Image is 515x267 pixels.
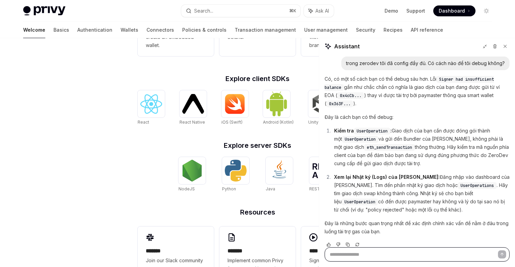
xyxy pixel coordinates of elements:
[325,219,510,236] p: Đây là những bước quan trọng nhất để xác định chính xác vấn đề nằm ở đâu trong luồng tài trợ gas ...
[325,77,494,90] span: Signer had insufficient balance
[334,127,510,168] p: Giao dịch của bạn cần được đóng gói thành một và gửi đến Bundler của [PERSON_NAME], không phải là...
[312,163,334,178] img: REST API
[225,160,247,182] img: Python
[334,174,440,180] strong: Xem lại Nhật ký (Logs) của [PERSON_NAME]:
[384,22,403,38] a: Recipes
[180,90,207,126] a: React NativeReact Native
[289,8,296,14] span: ⌘ K
[433,5,475,16] a: Dashboard
[346,60,505,67] div: trong zerodev tôi đã config đầy đủ. Có cách nào để tôi debug không?
[121,22,138,38] a: Wallets
[411,22,443,38] a: API reference
[178,157,206,192] a: NodeJSNodeJS
[315,7,329,14] span: Ask AI
[367,145,412,150] span: eth_sendTransaction
[311,93,333,115] img: Unity
[461,183,494,188] span: UserOperations
[138,120,149,125] span: React
[334,42,360,50] span: Assistant
[222,157,249,192] a: PythonPython
[345,137,376,142] span: UserOperation
[77,22,112,38] a: Authentication
[266,91,287,116] img: Android (Kotlin)
[23,22,45,38] a: Welcome
[53,22,69,38] a: Basics
[182,94,204,113] img: React Native
[146,22,174,38] a: Connectors
[263,120,294,125] span: Android (Kotlin)
[334,128,392,133] strong: Kiểm tra :
[309,186,328,191] span: REST API
[138,75,377,82] h2: Explore client SDKs
[266,186,275,191] span: Java
[357,128,388,134] span: UserOperation
[181,160,203,182] img: NodeJS
[221,90,249,126] a: iOS (Swift)iOS (Swift)
[140,94,162,114] img: React
[439,7,465,14] span: Dashboard
[308,120,318,125] span: Unity
[222,186,236,191] span: Python
[329,101,350,107] span: 0x363F...
[385,7,398,14] a: Demo
[266,157,293,192] a: JavaJava
[268,160,290,182] img: Java
[344,199,375,205] span: UserOperation
[304,22,348,38] a: User management
[356,22,375,38] a: Security
[182,22,227,38] a: Policies & controls
[309,157,337,192] a: REST APIREST API
[221,120,243,125] span: iOS (Swift)
[498,250,506,258] button: Send message
[340,93,361,98] span: 0x4cCb...
[304,5,334,17] button: Ask AI
[308,90,335,126] a: UnityUnity
[180,120,205,125] span: React Native
[235,22,296,38] a: Transaction management
[224,94,246,114] img: iOS (Swift)
[325,113,510,121] p: Đây là cách bạn có thể debug:
[263,90,294,126] a: Android (Kotlin)Android (Kotlin)
[194,7,213,15] div: Search...
[181,5,300,17] button: Search...⌘K
[23,6,65,16] img: light logo
[325,75,510,108] p: Có, có một số cách bạn có thể debug sâu hơn. Lỗi gần như chắc chắn có nghĩa là giao dịch của bạn ...
[406,7,425,14] a: Support
[334,173,510,214] p: Đăng nhập vào dashboard của [PERSON_NAME]. Tìm đến phần nhật ký giao dịch hoặc . Hãy tìm giao dịc...
[138,142,377,149] h2: Explore server SDKs
[138,209,377,216] h2: Resources
[481,5,492,16] button: Toggle dark mode
[138,90,165,126] a: ReactReact
[178,186,195,191] span: NodeJS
